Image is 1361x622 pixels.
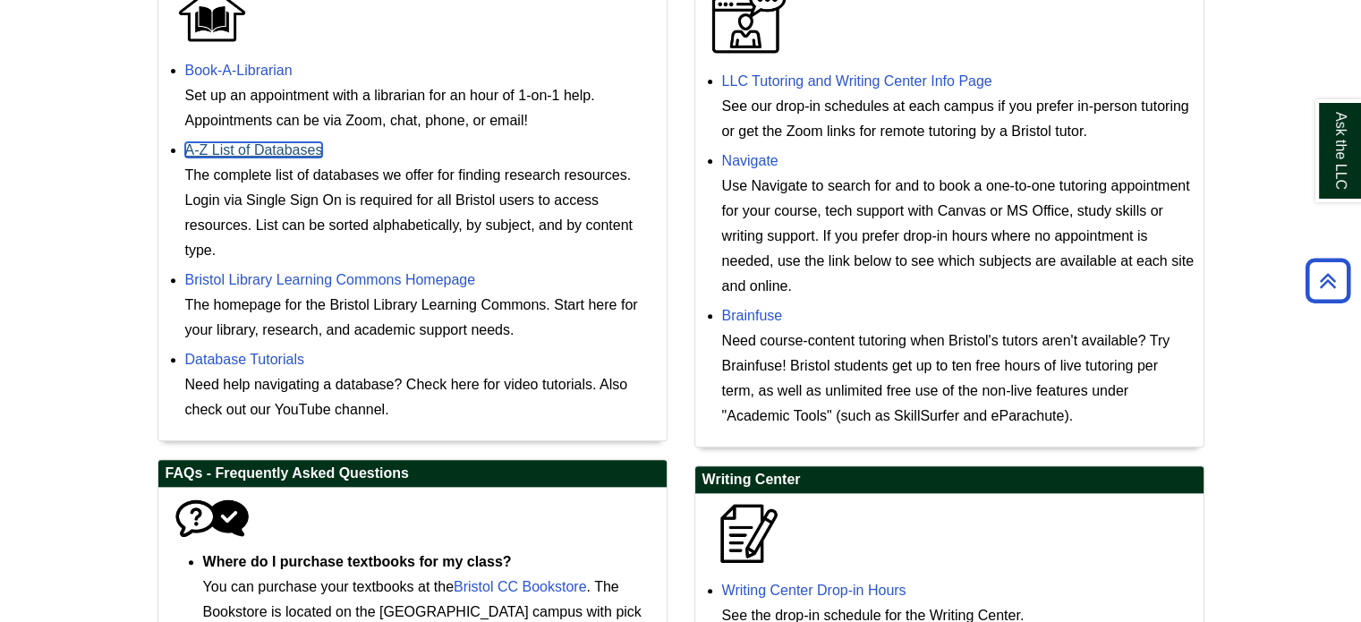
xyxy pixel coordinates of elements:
[722,94,1195,144] div: See our drop-in schedules at each campus if you prefer in-person tutoring or get the Zoom links f...
[722,583,906,598] a: Writing Center Drop-in Hours
[722,73,992,89] a: LLC Tutoring and Writing Center Info Page
[185,163,658,263] div: The complete list of databases we offer for finding research resources. Login via Single Sign On ...
[185,142,323,158] a: A-Z List of Databases
[722,153,778,168] a: Navigate
[454,579,587,594] a: Bristol CC Bookstore
[722,174,1195,299] div: Use Navigate to search for and to book a one-to-one tutoring appointment for your course, tech su...
[203,554,512,569] strong: Where do I purchase textbooks for my class?
[185,293,658,343] div: The homepage for the Bristol Library Learning Commons. Start here for your library, research, and...
[1299,268,1357,293] a: Back to Top
[722,308,783,323] a: Brainfuse
[185,83,658,133] div: Set up an appointment with a librarian for an hour of 1-on-1 help. Appointments can be via Zoom, ...
[695,466,1204,494] h2: Writing Center
[185,272,476,287] a: Bristol Library Learning Commons Homepage
[722,328,1195,429] div: Need course-content tutoring when Bristol's tutors aren't available? Try Brainfuse! Bristol stude...
[158,460,667,488] h2: FAQs - Frequently Asked Questions
[185,63,293,78] a: Book-A-Librarian
[185,372,658,422] div: Need help navigating a database? Check here for video tutorials. Also check out our YouTube channel.
[185,352,304,367] a: Database Tutorials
